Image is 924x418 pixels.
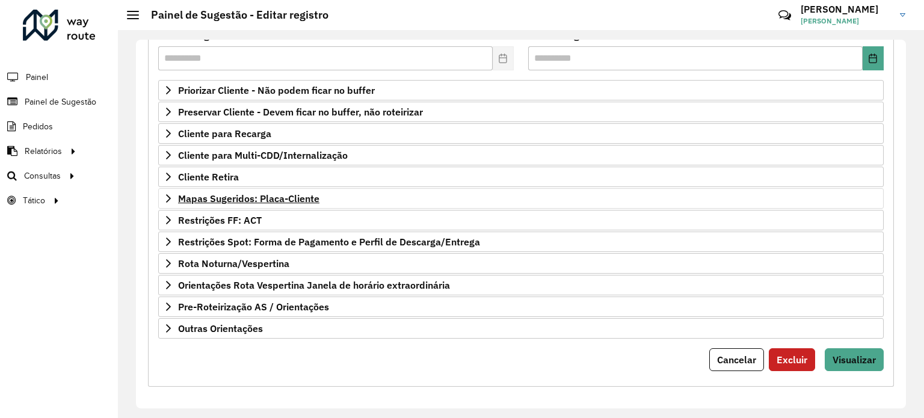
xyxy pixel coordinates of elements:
[23,194,45,207] span: Tático
[25,145,62,158] span: Relatórios
[26,71,48,84] span: Painel
[801,4,891,15] h3: [PERSON_NAME]
[178,107,423,117] span: Preservar Cliente - Devem ficar no buffer, não roteirizar
[178,259,289,268] span: Rota Noturna/Vespertina
[24,170,61,182] span: Consultas
[158,145,884,165] a: Cliente para Multi-CDD/Internalização
[178,172,239,182] span: Cliente Retira
[769,348,815,371] button: Excluir
[178,215,262,225] span: Restrições FF: ACT
[158,210,884,230] a: Restrições FF: ACT
[178,280,450,290] span: Orientações Rota Vespertina Janela de horário extraordinária
[158,102,884,122] a: Preservar Cliente - Devem ficar no buffer, não roteirizar
[178,85,375,95] span: Priorizar Cliente - Não podem ficar no buffer
[178,237,480,247] span: Restrições Spot: Forma de Pagamento e Perfil de Descarga/Entrega
[158,232,884,252] a: Restrições Spot: Forma de Pagamento e Perfil de Descarga/Entrega
[158,297,884,317] a: Pre-Roteirização AS / Orientações
[139,8,328,22] h2: Painel de Sugestão - Editar registro
[178,324,263,333] span: Outras Orientações
[801,16,891,26] span: [PERSON_NAME]
[158,188,884,209] a: Mapas Sugeridos: Placa-Cliente
[158,167,884,187] a: Cliente Retira
[833,354,876,366] span: Visualizar
[863,46,884,70] button: Choose Date
[158,275,884,295] a: Orientações Rota Vespertina Janela de horário extraordinária
[178,302,329,312] span: Pre-Roteirização AS / Orientações
[178,129,271,138] span: Cliente para Recarga
[158,318,884,339] a: Outras Orientações
[825,348,884,371] button: Visualizar
[772,2,798,28] a: Contato Rápido
[23,120,53,133] span: Pedidos
[158,80,884,100] a: Priorizar Cliente - Não podem ficar no buffer
[717,354,756,366] span: Cancelar
[777,354,807,366] span: Excluir
[178,194,319,203] span: Mapas Sugeridos: Placa-Cliente
[158,253,884,274] a: Rota Noturna/Vespertina
[178,150,348,160] span: Cliente para Multi-CDD/Internalização
[158,123,884,144] a: Cliente para Recarga
[25,96,96,108] span: Painel de Sugestão
[709,348,764,371] button: Cancelar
